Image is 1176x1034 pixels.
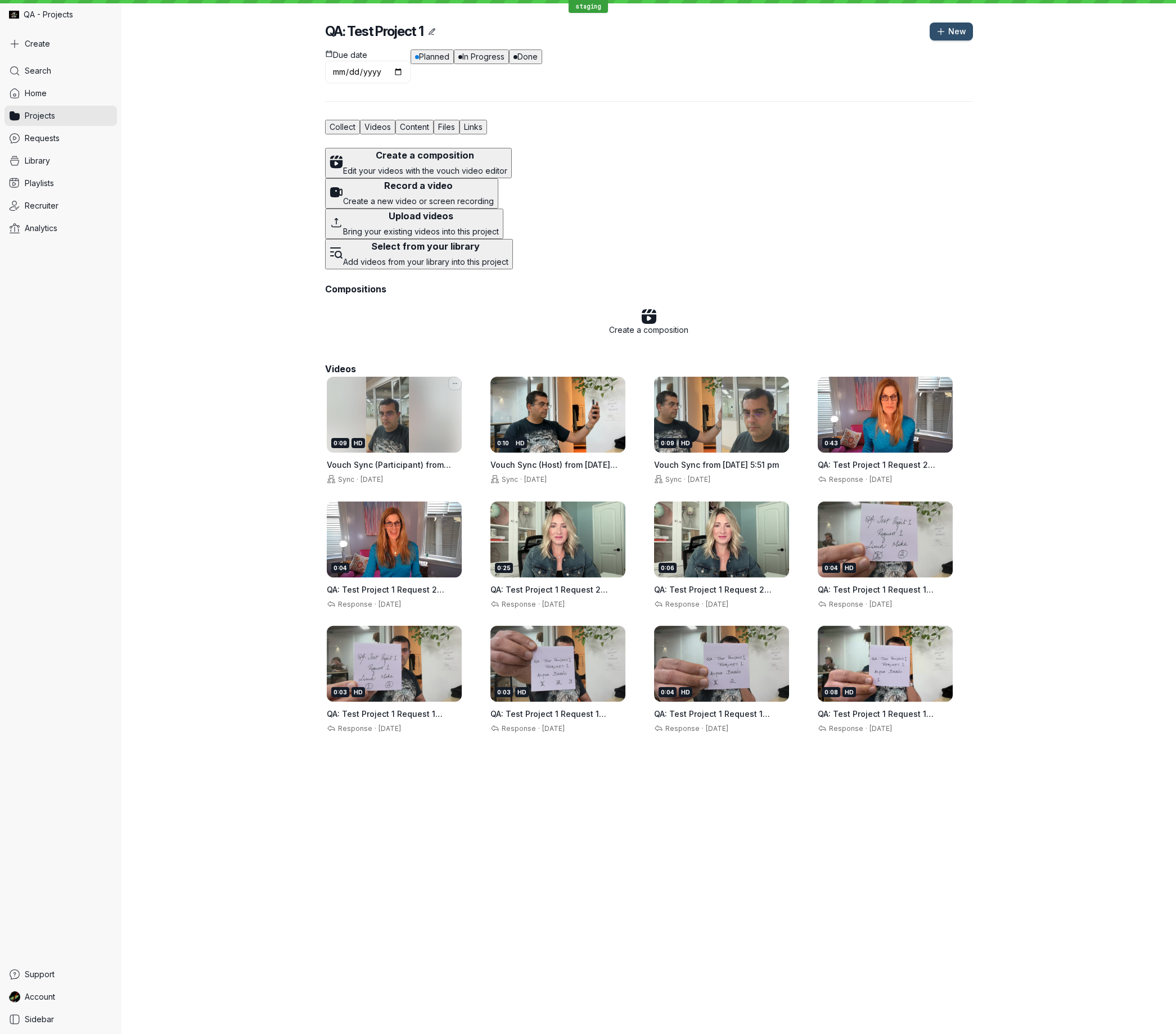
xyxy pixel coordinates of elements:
span: · [372,724,379,733]
h3: QA: Test Project 1 Request 2 Question 1 [327,584,462,595]
span: Planned [419,51,449,62]
h3: Vouch Sync from 26 August 2025 at 5:51 pm [654,459,789,471]
div: 0:03 [495,687,513,697]
span: Videos [364,122,391,132]
h2: QA: Test Project 1 [325,22,423,40]
h3: Create a composition [343,150,507,161]
button: New [930,22,973,40]
h3: Select from your library [343,241,508,252]
div: 0:10 [495,438,511,448]
div: HD [513,438,527,448]
span: Response [336,724,372,733]
div: 0:25 [495,563,513,573]
p: Create a new video or screen recording [343,196,494,207]
a: Projects [4,106,117,126]
span: Sidebar [25,1014,54,1025]
span: QA: Test Project 1 Request 2 Question 2 [818,460,935,481]
span: QA: Test Project 1 Request 1 Question 3 (Optional) [490,709,606,730]
a: Home [4,83,117,103]
span: Search [25,65,51,76]
span: · [863,475,869,484]
span: Playlists [25,178,54,189]
p: Bring your existing videos into this project [343,226,499,237]
span: · [700,600,706,609]
span: In Progress [462,51,504,62]
span: Content [400,122,429,132]
div: HD [515,687,529,697]
span: QA: Test Project 1 Request 1 Question 1 [327,709,443,730]
span: [DATE] [361,475,383,484]
span: Done [517,51,538,62]
span: · [682,475,688,484]
h3: QA: Test Project 1 Request 2 Question 2 [818,459,953,471]
h3: Upload videos [343,210,499,222]
h3: Vouch Sync (Host) from 26 August 2025 at 5:51 pm [490,459,625,471]
a: Playlists [4,173,117,193]
span: Vouch Sync (Host) from [DATE] 5:51 pm [490,460,618,481]
span: [DATE] [379,600,401,608]
p: Add videos from your library into this project [343,256,508,268]
span: QA: Test Project 1 Request 1 Question 2 [818,585,934,606]
span: Sync [499,475,518,484]
button: Create a compositionEdit your videos with the vouch video editor [325,148,512,178]
span: · [536,724,542,733]
span: Files [438,122,455,132]
h3: Compositions [325,283,973,295]
a: Recruiter [4,196,117,216]
span: QA: Test Project 1 Request 2 Question 1 [327,585,444,606]
span: Response [499,724,536,733]
h3: QA: Test Project 1 Request 2 Question 2 [490,584,625,595]
button: Select from your libraryAdd videos from your library into this project [325,239,513,269]
span: Response [827,475,863,484]
div: HD [352,438,365,448]
span: Response [663,724,700,733]
div: HD [352,687,365,697]
span: Requests [25,133,60,144]
h3: QA: Test Project 1 Request 1 Question 2 [818,584,953,595]
div: QA - Projects [4,4,117,25]
span: [DATE] [869,475,892,484]
div: 0:06 [659,563,677,573]
div: 0:04 [822,563,840,573]
div: 0:08 [822,687,840,697]
h3: Record a video [343,180,494,191]
span: [DATE] [706,724,728,733]
span: Projects [25,110,55,121]
button: Upload videosBring your existing videos into this project [325,209,503,239]
span: Recruiter [25,200,58,211]
span: Vouch Sync (Participant) from [DATE] 5:51 pm [327,460,451,481]
h3: QA: Test Project 1 Request 1 Question 1 [327,708,462,720]
span: Vouch Sync from [DATE] 5:51 pm [654,460,779,469]
img: QA Projects avatar [9,991,20,1003]
div: 0:04 [331,563,349,573]
span: · [536,600,542,609]
span: Library [25,155,50,166]
a: Support [4,964,117,985]
div: 0:09 [331,438,349,448]
span: QA: Test Project 1 Request 2 Question 1 [654,585,772,606]
span: [DATE] [379,724,401,733]
h3: Vouch Sync (Participant) from 26 August 2025 at 5:51 pm [327,459,462,471]
span: Analytics [25,223,57,234]
span: Response [499,600,536,608]
div: 0:09 [659,438,677,448]
span: [DATE] [542,600,565,608]
span: · [354,475,361,484]
span: · [863,600,869,609]
div: 0:43 [822,438,840,448]
span: [DATE] [542,724,565,733]
span: Response [827,724,863,733]
span: Home [25,88,47,99]
span: Response [336,600,372,608]
p: Edit your videos with the vouch video editor [343,165,507,177]
span: [DATE] [869,724,892,733]
span: QA: Test Project 1 Request 1 Question 1 [818,709,934,730]
button: Record a videoCreate a new video or screen recording [325,178,498,209]
span: QA: Test Project 1 Request 1 Question 2 [654,709,770,730]
a: Analytics [4,218,117,238]
a: QA Projects avatarAccount [4,987,117,1007]
div: 0:04 [659,687,677,697]
span: [DATE] [706,600,728,608]
span: Response [663,600,700,608]
h3: QA: Test Project 1 Request 2 Question 1 [654,584,789,595]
